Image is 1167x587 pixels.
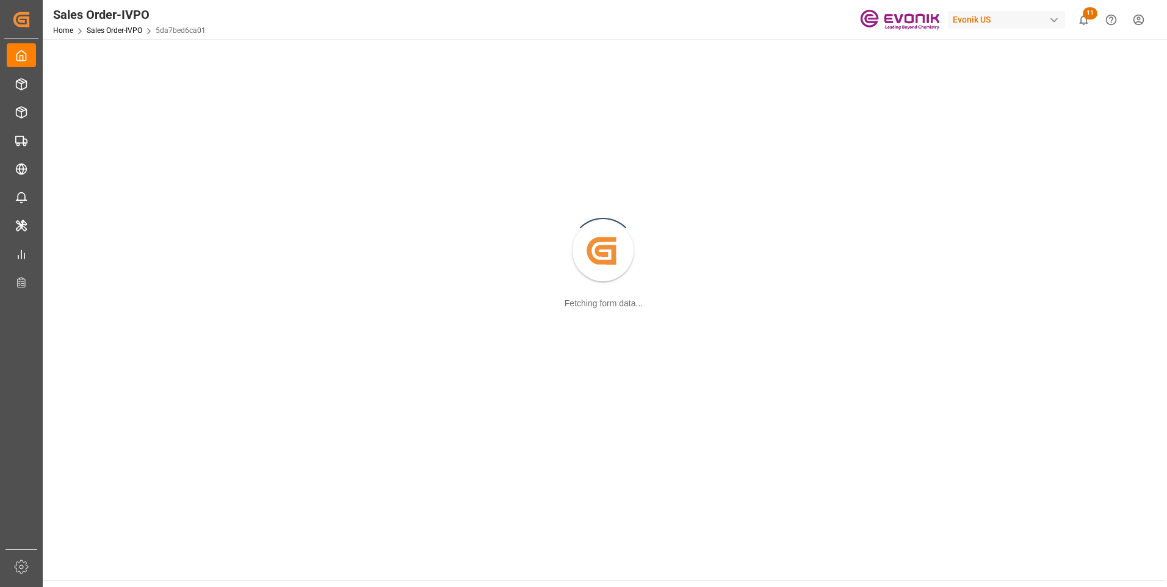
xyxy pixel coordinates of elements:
[565,297,643,310] div: Fetching form data...
[87,26,142,35] a: Sales Order-IVPO
[53,5,206,24] div: Sales Order-IVPO
[53,26,73,35] a: Home
[860,9,939,31] img: Evonik-brand-mark-Deep-Purple-RGB.jpeg_1700498283.jpeg
[1097,6,1125,34] button: Help Center
[1070,6,1097,34] button: show 11 new notifications
[1083,7,1097,20] span: 11
[948,11,1065,29] div: Evonik US
[948,8,1070,31] button: Evonik US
